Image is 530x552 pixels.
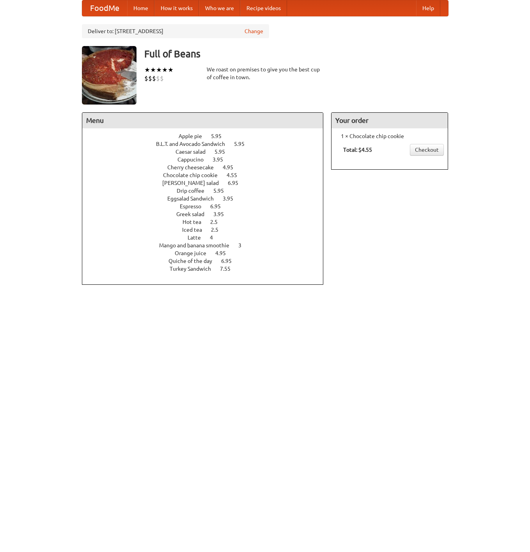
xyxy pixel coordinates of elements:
[245,27,263,35] a: Change
[163,172,225,178] span: Chocolate chip cookie
[176,211,238,217] a: Greek salad 3.95
[177,188,212,194] span: Drip coffee
[221,258,239,264] span: 6.95
[213,188,232,194] span: 5.95
[182,227,233,233] a: Iced tea 2.5
[175,250,240,256] a: Orange juice 4.95
[156,74,160,83] li: $
[159,242,256,248] a: Mango and banana smoothie 3
[156,66,162,74] li: ★
[223,195,241,202] span: 3.95
[180,203,235,209] a: Espresso 6.95
[177,156,211,163] span: Cappucino
[188,234,227,241] a: Latte 4
[180,203,209,209] span: Espresso
[167,164,248,170] a: Cherry cheesecake 4.95
[144,66,150,74] li: ★
[167,195,248,202] a: Eggsalad Sandwich 3.95
[168,258,220,264] span: Quiche of the day
[188,234,209,241] span: Latte
[162,180,227,186] span: [PERSON_NAME] salad
[183,219,232,225] a: Hot tea 2.5
[82,0,127,16] a: FoodMe
[343,147,372,153] b: Total: $4.55
[156,141,259,147] a: B.L.T. and Avocado Sandwich 5.95
[167,195,222,202] span: Eggsalad Sandwich
[223,164,241,170] span: 4.95
[168,258,246,264] a: Quiche of the day 6.95
[240,0,287,16] a: Recipe videos
[162,180,253,186] a: [PERSON_NAME] salad 6.95
[150,66,156,74] li: ★
[210,219,225,225] span: 2.5
[179,133,236,139] a: Apple pie 5.95
[82,24,269,38] div: Deliver to: [STREET_ADDRESS]
[170,266,245,272] a: Turkey Sandwich 7.55
[154,0,199,16] a: How it works
[211,133,229,139] span: 5.95
[234,141,252,147] span: 5.95
[168,66,174,74] li: ★
[175,149,239,155] a: Caesar salad 5.95
[199,0,240,16] a: Who we are
[82,46,136,105] img: angular.jpg
[331,113,448,128] h4: Your order
[152,74,156,83] li: $
[215,250,234,256] span: 4.95
[211,227,226,233] span: 2.5
[144,46,448,62] h3: Full of Beans
[148,74,152,83] li: $
[127,0,154,16] a: Home
[177,188,238,194] a: Drip coffee 5.95
[176,211,212,217] span: Greek salad
[170,266,219,272] span: Turkey Sandwich
[238,242,249,248] span: 3
[182,227,210,233] span: Iced tea
[179,133,210,139] span: Apple pie
[167,164,222,170] span: Cherry cheesecake
[82,113,323,128] h4: Menu
[416,0,440,16] a: Help
[207,66,324,81] div: We roast on premises to give you the best cup of coffee in town.
[175,149,213,155] span: Caesar salad
[162,66,168,74] li: ★
[160,74,164,83] li: $
[228,180,246,186] span: 6.95
[410,144,444,156] a: Checkout
[213,156,231,163] span: 3.95
[213,211,232,217] span: 3.95
[214,149,233,155] span: 5.95
[177,156,238,163] a: Cappucino 3.95
[144,74,148,83] li: $
[210,203,229,209] span: 6.95
[210,234,221,241] span: 4
[220,266,238,272] span: 7.55
[335,132,444,140] li: 1 × Chocolate chip cookie
[163,172,252,178] a: Chocolate chip cookie 4.55
[227,172,245,178] span: 4.55
[175,250,214,256] span: Orange juice
[159,242,237,248] span: Mango and banana smoothie
[156,141,233,147] span: B.L.T. and Avocado Sandwich
[183,219,209,225] span: Hot tea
